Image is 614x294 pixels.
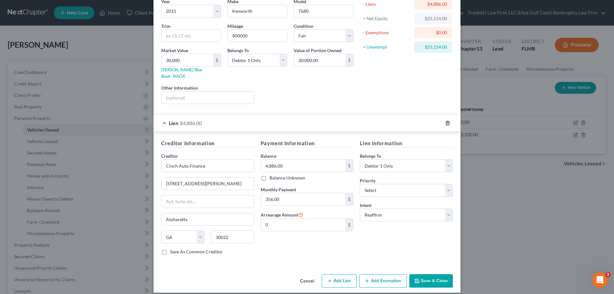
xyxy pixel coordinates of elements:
label: Arrearage Amount [261,211,303,219]
input: (optional) [161,91,254,104]
div: = Unexempt [363,44,411,50]
div: - Exemptions [363,29,411,36]
button: Add Lien [322,274,357,288]
input: 0.00 [261,219,346,231]
div: $4,886.00 [419,1,447,7]
input: Enter address... [161,178,254,190]
label: Condition [294,23,313,29]
label: Trim [161,23,170,29]
div: $25,114.00 [419,15,447,22]
input: Apt, Suite, etc... [161,195,254,208]
label: Save As Common Creditor [170,249,223,255]
span: 3 [605,272,610,277]
div: = Net Equity [363,15,411,22]
div: $ [213,54,221,66]
div: $25,114.00 [419,44,447,50]
label: Value of Portion Owned [294,47,342,54]
input: 0.00 [161,54,213,66]
input: 0.00 [294,54,345,66]
input: Enter zip... [211,231,254,243]
input: 0.00 [261,193,346,205]
input: Enter city... [161,213,254,226]
div: $ [345,54,353,66]
label: Intent [360,202,372,209]
input: Search creditor by name... [161,159,254,172]
label: Market Value [161,47,188,54]
div: $0.00 [419,29,447,36]
button: Add Exemption [359,274,407,288]
button: Cancel [295,275,319,288]
span: Belongs To [360,153,381,159]
span: Lien [169,120,178,126]
label: Balance Unknown [270,175,305,181]
div: - Liens [363,1,411,7]
label: Balance [261,153,276,159]
a: NADA [173,73,185,79]
div: $ [345,219,353,231]
label: Monthly Payment [261,186,296,193]
span: Creditor [161,153,178,159]
button: Save & Close [409,274,453,288]
iframe: Intercom live chat [592,272,608,288]
h5: Creditor Information [161,139,254,147]
a: [PERSON_NAME] Blue Book [161,67,202,79]
input: 0.00 [261,160,346,172]
input: ex. Nissan [228,5,287,17]
input: -- [228,30,287,42]
label: Mileage [227,23,243,29]
h5: Lien Information [360,139,453,147]
input: ex. Altima [294,5,353,17]
div: $ [345,193,353,205]
label: Other Information [161,84,198,91]
h5: Payment Information [261,139,354,147]
div: $ [345,160,353,172]
span: $4,886.00 [180,120,202,126]
input: ex. LS, LT, etc [161,30,221,42]
span: Priority [360,178,375,183]
span: Belongs To [227,48,249,53]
